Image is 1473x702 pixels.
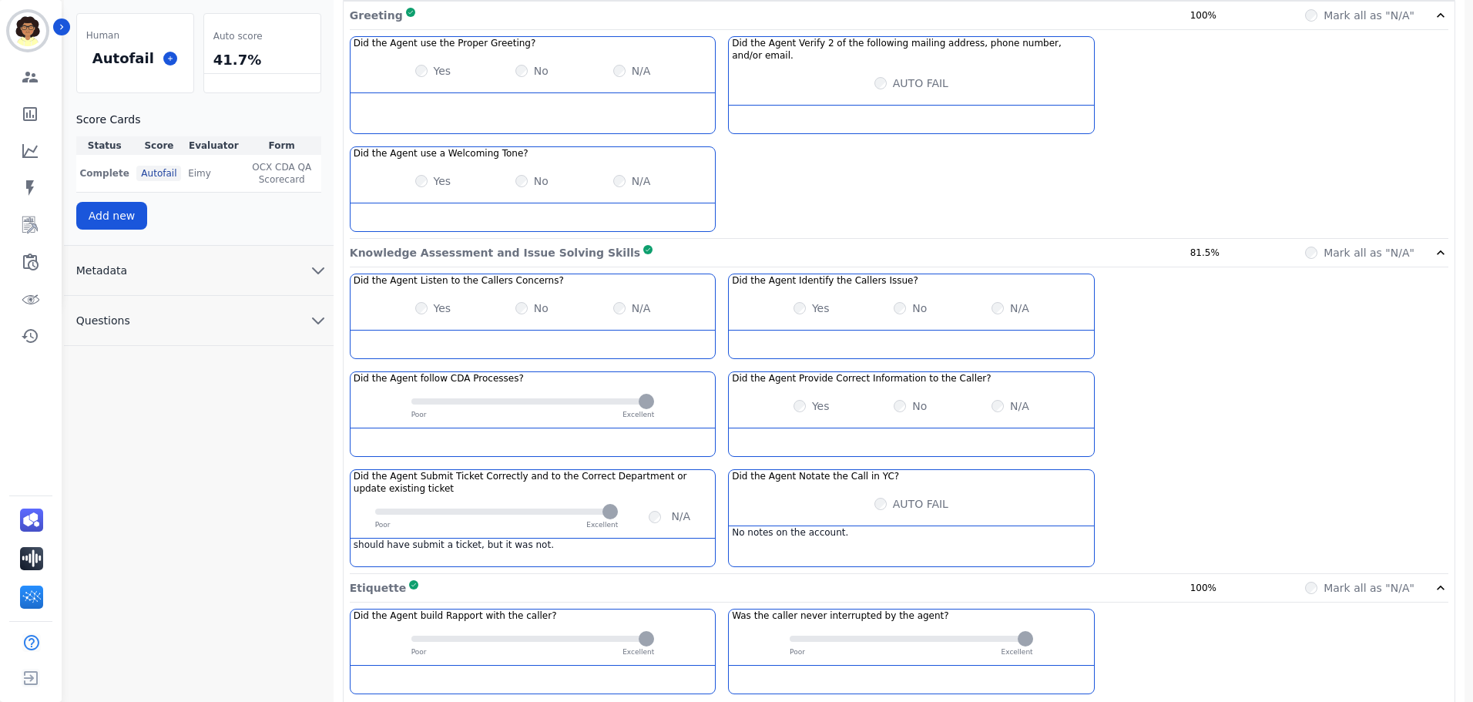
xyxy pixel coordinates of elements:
label: N/A [671,510,690,522]
p: Excellent [622,647,654,658]
svg: chevron down [309,311,327,330]
h3: Did the Agent Verify 2 of the following mailing address, phone number, and/or email. [732,37,1090,62]
label: Mark all as "N/A" [1324,580,1414,596]
label: Yes [434,301,451,316]
svg: chevron down [309,261,327,280]
p: Etiquette [350,580,406,596]
th: Form [243,136,321,155]
label: No [534,173,549,189]
span: Metadata [64,263,139,278]
div: 100% [1190,582,1229,594]
h3: Did the Agent use the Proper Greeting? [354,37,536,49]
h3: Was the caller never interrupted by the agent? [732,610,949,622]
th: Status [76,136,133,155]
th: Evaluator [185,136,242,155]
p: Excellent [622,410,654,421]
label: AUTO FAIL [893,76,948,91]
h3: Score Cards [76,112,321,127]
label: N/A [632,63,651,79]
label: N/A [1010,301,1029,316]
label: AUTO FAIL [893,496,948,512]
p: Knowledge Assessment and Issue Solving Skills [350,245,640,260]
label: No [534,63,549,79]
div: No notes on the account. [729,526,1093,554]
h3: Did the Agent Submit Ticket Correctly and to the Correct Department or update existing ticket [354,470,712,495]
p: Excellent [1002,647,1033,658]
button: Metadata chevron down [64,246,334,296]
th: Score [133,136,186,155]
h3: Did the Agent use a Welcoming Tone? [354,147,528,160]
p: Poor [790,647,805,658]
div: Autofail [89,45,157,72]
h3: Did the Agent Notate the Call in YC? [732,470,899,482]
label: No [912,398,927,414]
p: Poor [375,520,391,531]
label: Mark all as "N/A" [1324,245,1414,260]
p: Excellent [586,520,618,531]
label: Yes [434,173,451,189]
label: Yes [812,398,830,414]
h3: Did the Agent build Rapport with the caller? [354,610,557,622]
label: N/A [632,173,651,189]
span: Questions [64,313,143,328]
span: OCX CDA QA Scorecard [246,161,318,186]
p: Greeting [350,8,403,23]
label: Yes [434,63,451,79]
p: Complete [79,167,130,180]
label: N/A [632,301,651,316]
label: N/A [1010,398,1029,414]
div: 100% [1190,9,1229,22]
p: Poor [411,647,427,658]
h3: Did the Agent follow CDA Processes? [354,372,524,385]
p: Poor [411,410,427,421]
h3: Did the Agent Listen to the Callers Concerns? [354,274,564,287]
h3: Did the Agent Provide Correct Information to the Caller? [732,372,991,385]
label: No [912,301,927,316]
div: 81.5% [1190,247,1229,259]
button: Questions chevron down [64,296,334,346]
img: Bordered avatar [9,12,46,49]
div: should have submit a ticket, but it was not. [351,539,715,566]
div: 41.7% [210,46,314,73]
div: Auto score [210,26,314,46]
h3: Did the Agent Identify the Callers Issue? [732,274,918,287]
label: Mark all as "N/A" [1324,8,1414,23]
label: Yes [812,301,830,316]
p: Eimy [188,167,211,180]
span: Human [86,29,119,42]
label: No [534,301,549,316]
div: Autofail [136,166,181,181]
button: Add new [76,202,148,230]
